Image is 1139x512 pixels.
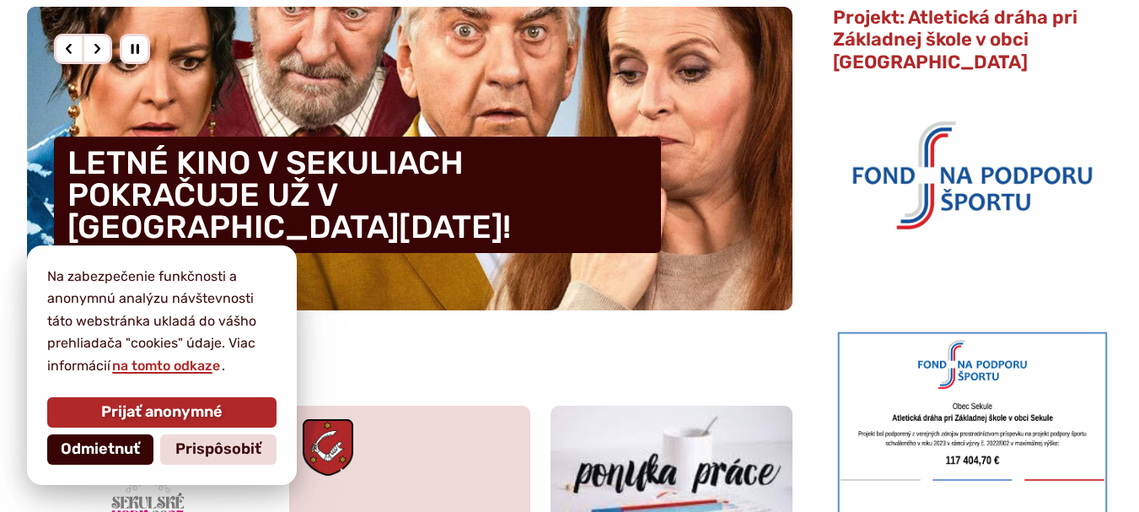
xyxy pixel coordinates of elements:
button: Prijať anonymné [47,397,277,428]
a: LETNÉ KINO V SEKULIACH POKRAČUJE UŽ V [GEOGRAPHIC_DATA][DATE]! Aktuality/ Kultúra [DATE] [27,7,792,310]
span: Prispôsobiť [175,440,261,459]
div: 2 / 8 [27,7,792,310]
div: Predošlý slajd [54,34,84,64]
span: Odmietnuť [61,440,140,459]
span: Projekt: Atletická dráha pri Základnej škole v obci [GEOGRAPHIC_DATA] [833,6,1077,73]
button: Odmietnuť [47,434,153,465]
button: Prispôsobiť [160,434,277,465]
div: Pozastaviť pohyb slajdera [120,34,150,64]
div: Nasledujúci slajd [82,34,112,64]
h4: LETNÉ KINO V SEKULIACH POKRAČUJE UŽ V [GEOGRAPHIC_DATA][DATE]! [54,137,661,253]
a: na tomto odkaze [110,358,222,374]
span: Prijať anonymné [101,403,223,422]
p: Na zabezpečenie funkčnosti a anonymnú analýzu návštevnosti táto webstránka ukladá do vášho prehli... [47,266,277,377]
img: logo_fnps.png [833,83,1112,265]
